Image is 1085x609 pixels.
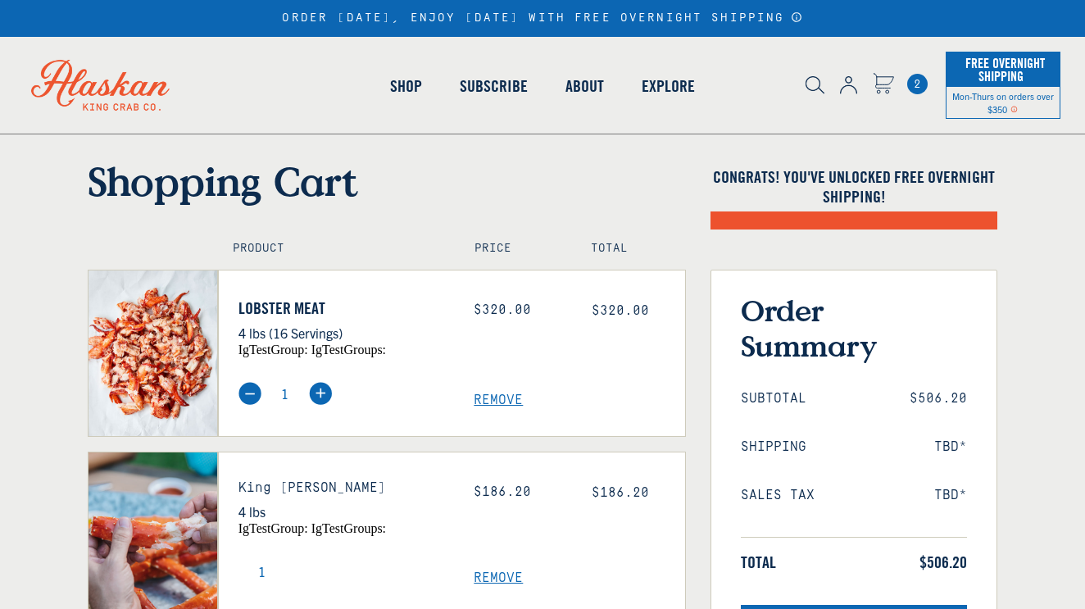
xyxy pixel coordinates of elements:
span: Shipping Notice Icon [1010,103,1018,115]
span: Mon-Thurs on orders over $350 [952,90,1054,115]
img: account [840,76,857,94]
div: $186.20 [474,484,567,500]
p: 4 lbs (16 Servings) [238,322,450,343]
a: Cart [873,73,894,97]
span: 2 [907,74,928,94]
h1: Shopping Cart [88,157,686,205]
img: Lobster Meat - 4 lbs (16 Servings) [89,270,217,436]
span: Shipping [741,439,806,455]
img: plus [309,382,332,405]
h3: King [PERSON_NAME] [238,480,450,496]
span: Free Overnight Shipping [961,51,1045,89]
a: Cart [907,74,928,94]
a: Explore [623,39,714,133]
a: Lobster Meat [238,298,450,318]
h4: Product [233,242,440,256]
a: Shop [371,39,441,133]
p: 4 lbs [238,501,450,522]
a: Subscribe [441,39,547,133]
a: Remove [474,393,685,408]
div: $320.00 [474,302,567,318]
h4: Price [474,242,555,256]
span: igTestGroups: [311,521,386,535]
h3: Order Summary [741,293,967,363]
img: Alaskan King Crab Co. logo [8,37,193,134]
span: $320.00 [592,303,649,318]
img: search [806,76,824,94]
span: Subtotal [741,391,806,407]
span: igTestGroup: [238,521,308,535]
span: $186.20 [592,485,649,500]
span: Sales Tax [741,488,815,503]
img: minus [238,382,261,405]
a: About [547,39,623,133]
span: $506.20 [919,552,967,572]
a: Announcement Bar Modal [791,11,803,23]
span: igTestGroup: [238,343,308,357]
h4: Total [591,242,671,256]
span: $506.20 [910,391,967,407]
span: Total [741,552,776,572]
a: Remove [474,570,685,586]
div: ORDER [DATE], ENJOY [DATE] WITH FREE OVERNIGHT SHIPPING [282,11,802,25]
h4: Congrats! You've unlocked FREE OVERNIGHT SHIPPING! [710,167,997,207]
span: igTestGroups: [311,343,386,357]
